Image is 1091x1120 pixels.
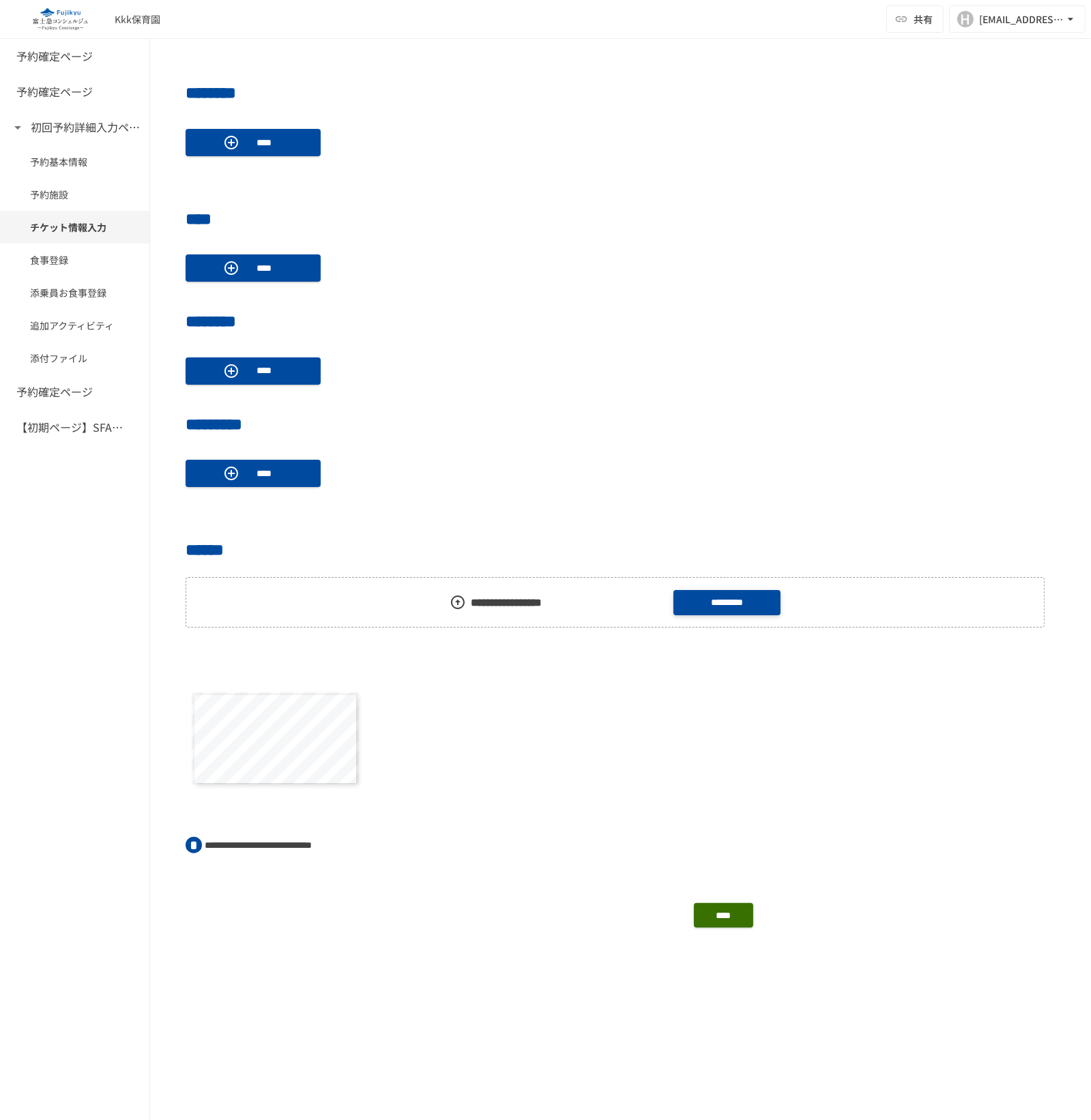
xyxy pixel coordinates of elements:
h6: 予約確定ページ [16,83,93,101]
h6: 【初期ページ】SFAの会社同期 [16,419,126,437]
h6: 予約確定ページ [16,383,93,401]
h6: 初回予約詳細入力ページ [31,119,141,136]
button: H[EMAIL_ADDRESS][DOMAIN_NAME] [949,5,1086,33]
span: 追加アクティビティ [30,318,119,333]
span: 添付ファイル [30,351,119,366]
div: Page 1 [186,649,364,828]
span: 予約基本情報 [30,154,119,169]
button: 共有 [886,5,944,33]
img: eQeGXtYPV2fEKIA3pizDiVdzO5gJTl2ahLbsPaD2E4R [16,8,104,30]
span: チケット情報入力 [30,220,119,235]
span: 共有 [914,12,933,27]
h6: 予約確定ページ [16,48,93,65]
span: 食事登録 [30,252,119,267]
span: 予約施設 [30,187,119,202]
div: H [957,11,974,27]
div: Kkk保育園 [115,12,160,27]
div: [EMAIL_ADDRESS][DOMAIN_NAME] [979,11,1064,28]
span: 添乗員お食事登録 [30,285,119,300]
